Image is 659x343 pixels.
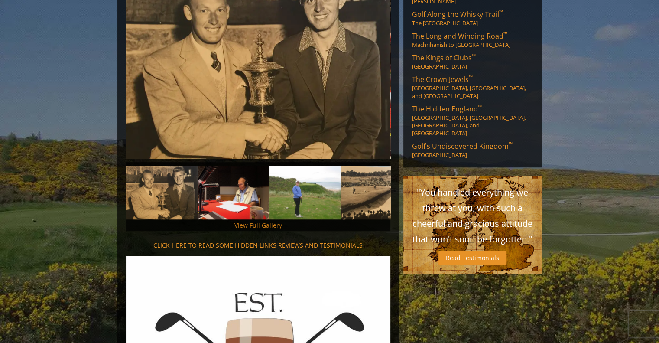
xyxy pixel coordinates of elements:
[499,9,503,16] sup: ™
[509,140,513,148] sup: ™
[412,75,473,84] span: The Crown Jewels
[472,52,476,59] sup: ™
[412,53,476,62] span: The Kings of Clubs
[412,75,533,100] a: The Crown Jewels™[GEOGRAPHIC_DATA], [GEOGRAPHIC_DATA], and [GEOGRAPHIC_DATA]
[412,185,533,247] p: "You handled everything we threw at you, with such a cheerful and gracious attitude that won't so...
[412,104,533,137] a: The Hidden England™[GEOGRAPHIC_DATA], [GEOGRAPHIC_DATA], [GEOGRAPHIC_DATA], and [GEOGRAPHIC_DATA]
[412,53,533,70] a: The Kings of Clubs™[GEOGRAPHIC_DATA]
[469,74,473,81] sup: ™
[153,241,363,249] a: CLICK HERE TO READ SOME HIDDEN LINKS REVIEWS AND TESTIMONIALS
[412,10,533,27] a: Golf Along the Whisky Trail™The [GEOGRAPHIC_DATA]
[234,221,282,229] a: View Full Gallery
[412,10,503,19] span: Golf Along the Whisky Trail
[412,31,507,41] span: The Long and Winding Road
[503,30,507,38] sup: ™
[478,103,482,111] sup: ™
[412,104,482,114] span: The Hidden England
[412,141,513,151] span: Golf’s Undiscovered Kingdom
[412,31,533,49] a: The Long and Winding Road™Machrihanish to [GEOGRAPHIC_DATA]
[412,141,533,159] a: Golf’s Undiscovered Kingdom™[GEOGRAPHIC_DATA]
[438,251,506,265] a: Read Testimonials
